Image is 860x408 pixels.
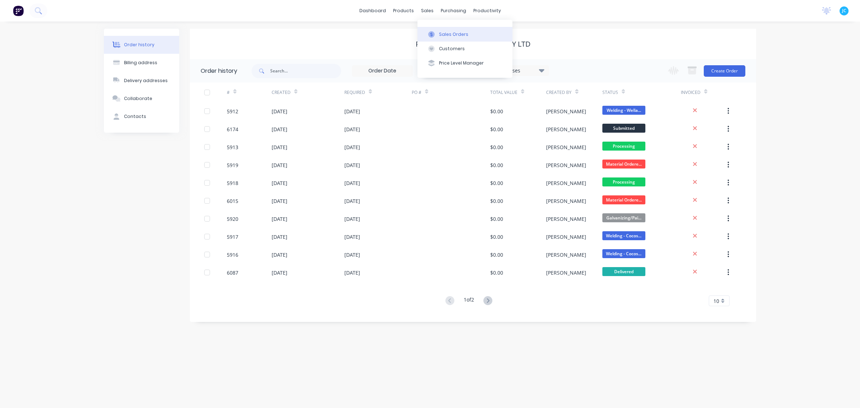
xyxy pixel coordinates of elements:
div: Status [602,89,618,96]
div: # [227,82,272,102]
div: [DATE] [272,197,287,205]
div: PO # [412,89,421,96]
div: [DATE] [344,269,360,276]
div: Status [602,82,681,102]
div: [DATE] [272,125,287,133]
input: Order Date [352,66,412,76]
div: $0.00 [490,269,503,276]
button: Billing address [104,54,179,72]
div: Order history [201,67,237,75]
div: Total Value [490,82,546,102]
span: JC [842,8,846,14]
div: [DATE] [344,215,360,223]
div: 5913 [227,143,238,151]
div: [DATE] [344,251,360,258]
div: $0.00 [490,233,503,241]
div: Total Value [490,89,517,96]
div: $0.00 [490,179,503,187]
span: Material Ordere... [602,195,645,204]
div: Falcon Engineering 95 Pty Ltd [416,40,531,48]
div: [PERSON_NAME] [546,108,586,115]
div: Delivery addresses [124,77,168,84]
div: Required [344,82,412,102]
a: dashboard [356,5,390,16]
span: Galvanizing/Pai... [602,213,645,222]
div: Sales Orders [439,31,468,38]
img: Factory [13,5,24,16]
div: [PERSON_NAME] [546,251,586,258]
div: [DATE] [344,179,360,187]
div: [DATE] [272,251,287,258]
div: $0.00 [490,143,503,151]
div: $0.00 [490,125,503,133]
div: 5920 [227,215,238,223]
div: Contacts [124,113,146,120]
div: Created By [546,82,602,102]
div: [PERSON_NAME] [546,269,586,276]
div: $0.00 [490,215,503,223]
div: [DATE] [272,143,287,151]
div: Created By [546,89,572,96]
span: Welding - Cocos... [602,231,645,240]
span: Processing [602,177,645,186]
button: Contacts [104,108,179,125]
div: [PERSON_NAME] [546,215,586,223]
div: [DATE] [272,108,287,115]
div: Created [272,89,291,96]
div: [PERSON_NAME] [546,179,586,187]
div: Order history [124,42,154,48]
div: [DATE] [272,233,287,241]
span: 10 [713,297,719,305]
div: [PERSON_NAME] [546,143,586,151]
div: 5917 [227,233,238,241]
div: products [390,5,417,16]
div: $0.00 [490,161,503,169]
div: sales [417,5,437,16]
button: Create Order [704,65,745,77]
div: 5912 [227,108,238,115]
div: 17 Statuses [488,67,549,75]
span: Processing [602,142,645,151]
div: Invoiced [681,89,701,96]
span: Welding - Cocos... [602,249,645,258]
div: [DATE] [272,179,287,187]
button: Customers [417,42,512,56]
div: 6015 [227,197,238,205]
button: Price Level Manager [417,56,512,70]
button: Delivery addresses [104,72,179,90]
span: Material Ordere... [602,160,645,169]
div: $0.00 [490,251,503,258]
div: [DATE] [344,197,360,205]
button: Collaborate [104,90,179,108]
div: 6087 [227,269,238,276]
div: productivity [470,5,505,16]
div: [DATE] [344,108,360,115]
span: Submitted [602,124,645,133]
div: Customers [439,46,465,52]
div: [DATE] [272,161,287,169]
div: 1 of 2 [464,296,474,306]
div: Price Level Manager [439,60,484,66]
div: [DATE] [344,233,360,241]
button: Order history [104,36,179,54]
div: 5916 [227,251,238,258]
div: # [227,89,230,96]
div: Billing address [124,60,157,66]
div: $0.00 [490,197,503,205]
button: Sales Orders [417,27,512,41]
div: Collaborate [124,95,152,102]
div: 5919 [227,161,238,169]
span: Delivered [602,267,645,276]
div: [DATE] [344,125,360,133]
div: purchasing [437,5,470,16]
input: Search... [270,64,341,78]
div: Required [344,89,365,96]
div: [PERSON_NAME] [546,233,586,241]
div: PO # [412,82,490,102]
div: [DATE] [272,269,287,276]
div: Invoiced [681,82,726,102]
span: Welding - Wella... [602,106,645,115]
div: $0.00 [490,108,503,115]
div: [PERSON_NAME] [546,197,586,205]
div: [DATE] [344,161,360,169]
